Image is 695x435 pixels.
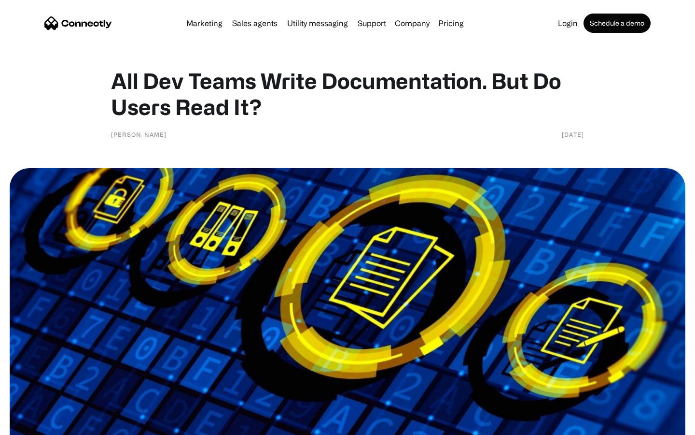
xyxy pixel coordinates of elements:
[392,16,432,30] div: Company
[354,19,390,27] a: Support
[182,19,226,27] a: Marketing
[228,19,281,27] a: Sales agents
[434,19,468,27] a: Pricing
[44,16,112,30] a: home
[111,130,167,139] div: [PERSON_NAME]
[554,19,582,27] a: Login
[283,19,352,27] a: Utility messaging
[19,418,58,432] ul: Language list
[562,130,584,139] div: [DATE]
[584,14,651,33] a: Schedule a demo
[10,418,58,432] aside: Language selected: English
[111,68,584,120] h1: All Dev Teams Write Documentation. But Do Users Read It?
[395,16,430,30] div: Company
